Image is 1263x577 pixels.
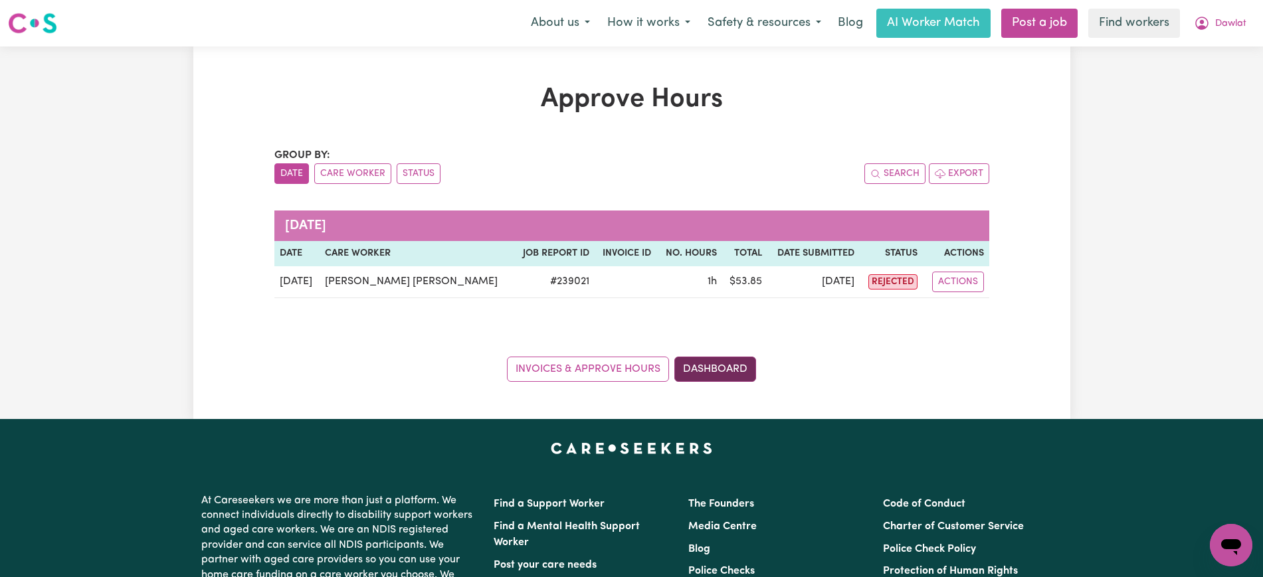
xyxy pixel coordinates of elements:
span: rejected [868,274,918,289]
a: AI Worker Match [876,9,991,38]
th: Actions [923,241,989,266]
th: Care worker [320,241,513,266]
button: sort invoices by date [274,163,309,184]
iframe: Button to launch messaging window [1210,524,1252,566]
th: Status [860,241,923,266]
th: Date [274,241,320,266]
a: Find a Support Worker [494,499,605,509]
a: Police Checks [688,566,755,576]
th: Job Report ID [513,241,594,266]
caption: [DATE] [274,210,989,241]
span: 1 hour [708,276,717,287]
td: [DATE] [767,266,860,298]
a: The Founders [688,499,754,509]
button: Export [929,163,989,184]
button: Actions [932,272,984,292]
a: Blog [688,544,710,554]
th: Date Submitted [767,241,860,266]
th: No. Hours [656,241,722,266]
td: $ 53.85 [722,266,768,298]
button: sort invoices by paid status [397,163,440,184]
a: Blog [830,9,871,38]
button: sort invoices by care worker [314,163,391,184]
td: [DATE] [274,266,320,298]
a: Careseekers logo [8,8,57,39]
a: Invoices & Approve Hours [507,357,669,382]
th: Invoice ID [595,241,657,266]
td: [PERSON_NAME] [PERSON_NAME] [320,266,513,298]
button: How it works [599,9,699,37]
a: Media Centre [688,521,757,532]
span: Group by: [274,150,330,161]
a: Dashboard [674,357,756,382]
a: Charter of Customer Service [883,521,1024,532]
img: Careseekers logo [8,11,57,35]
a: Find workers [1088,9,1180,38]
span: Dawlat [1215,17,1246,31]
h1: Approve Hours [274,84,989,116]
a: Police Check Policy [883,544,976,554]
a: Find a Mental Health Support Worker [494,521,640,548]
button: Safety & resources [699,9,830,37]
button: About us [522,9,599,37]
button: Search [864,163,925,184]
a: Post your care needs [494,560,597,570]
td: # 239021 [513,266,594,298]
button: My Account [1185,9,1255,37]
a: Post a job [1001,9,1078,38]
a: Careseekers home page [551,443,712,453]
th: Total [722,241,768,266]
a: Protection of Human Rights [883,566,1018,576]
a: Code of Conduct [883,499,965,509]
